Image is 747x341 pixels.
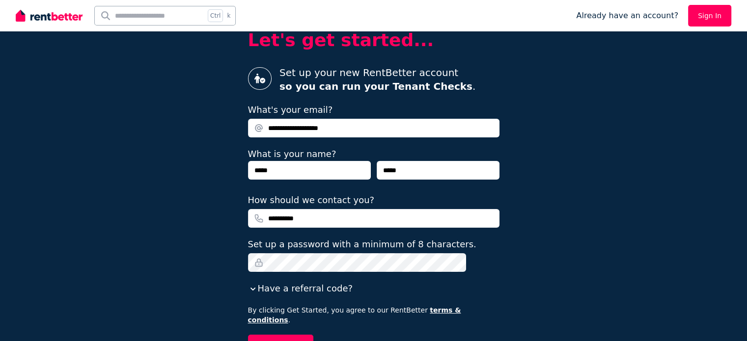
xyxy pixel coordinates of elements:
[248,149,336,159] label: What is your name?
[248,103,333,117] label: What's your email?
[248,30,499,50] h2: Let's get started...
[279,66,475,93] p: Set up your new RentBetter account .
[248,282,353,295] button: Have a referral code?
[688,5,731,26] a: Sign In
[248,193,375,207] label: How should we contact you?
[279,80,472,92] strong: so you can run your Tenant Checks
[248,306,461,324] a: terms & conditions
[248,237,476,251] label: Set up a password with a minimum of 8 characters.
[227,12,230,20] span: k
[16,8,83,23] img: RentBetter
[248,305,499,325] p: By clicking Get Started, you agree to our RentBetter .
[576,10,678,22] span: Already have an account?
[208,9,223,22] span: Ctrl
